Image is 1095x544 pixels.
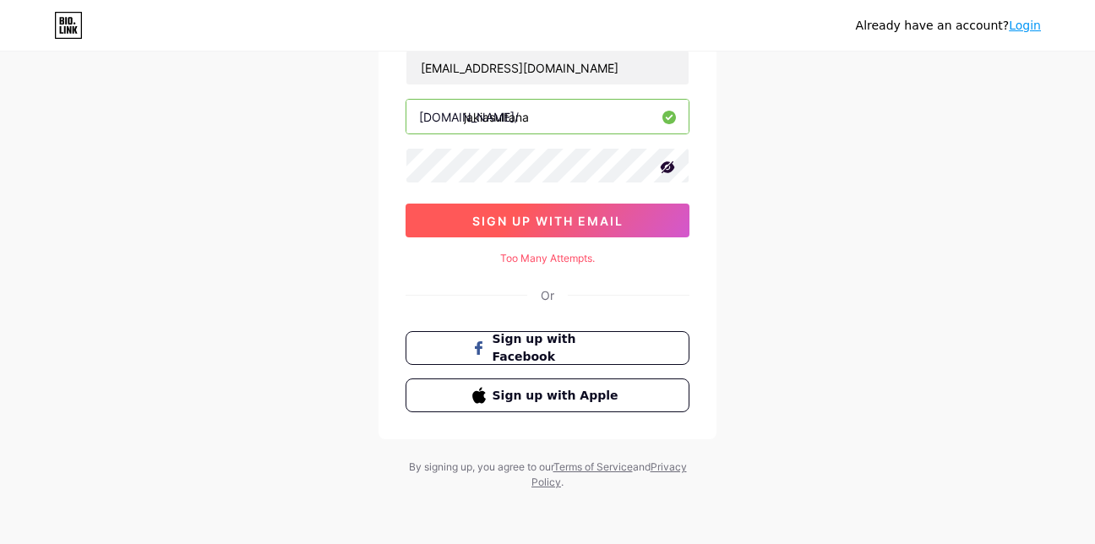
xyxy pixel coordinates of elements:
input: username [406,100,689,133]
span: sign up with email [472,214,624,228]
span: Sign up with Apple [493,387,624,405]
button: Sign up with Apple [406,378,689,412]
input: Email [406,51,689,84]
button: Sign up with Facebook [406,331,689,365]
a: Login [1009,19,1041,32]
div: Or [541,286,554,304]
span: Sign up with Facebook [493,330,624,366]
button: sign up with email [406,204,689,237]
div: Too Many Attempts. [406,251,689,266]
div: By signing up, you agree to our and . [404,460,691,490]
div: [DOMAIN_NAME]/ [419,108,519,126]
div: Already have an account? [856,17,1041,35]
a: Terms of Service [553,460,633,473]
